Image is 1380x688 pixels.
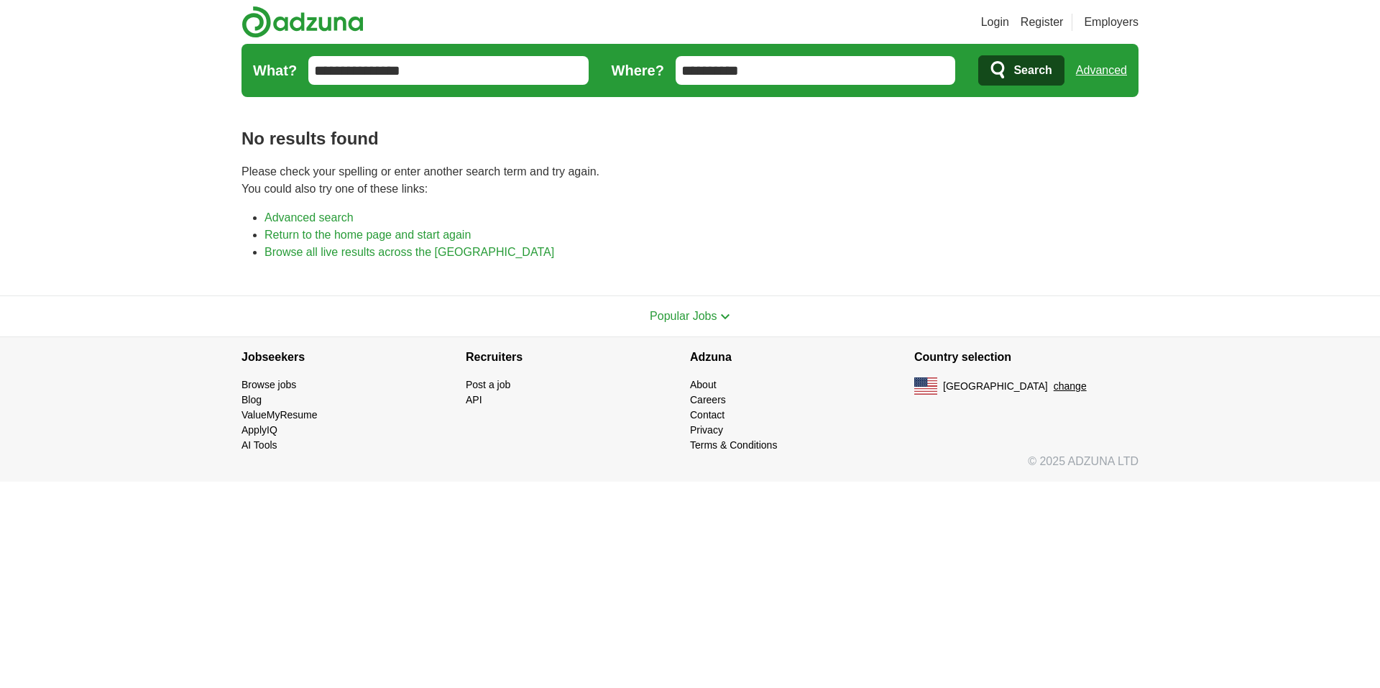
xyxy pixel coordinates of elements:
[690,394,726,405] a: Careers
[943,379,1048,394] span: [GEOGRAPHIC_DATA]
[690,409,724,421] a: Contact
[241,409,318,421] a: ValueMyResume
[720,313,730,320] img: toggle icon
[253,60,297,81] label: What?
[241,394,262,405] a: Blog
[466,394,482,405] a: API
[1076,56,1127,85] a: Advanced
[241,126,1138,152] h1: No results found
[241,6,364,38] img: Adzuna logo
[612,60,664,81] label: Where?
[981,14,1009,31] a: Login
[230,453,1150,482] div: © 2025 ADZUNA LTD
[241,379,296,390] a: Browse jobs
[690,379,717,390] a: About
[241,163,1138,198] p: Please check your spelling or enter another search term and try again. You could also try one of ...
[241,424,277,436] a: ApplyIQ
[264,211,354,224] a: Advanced search
[978,55,1064,86] button: Search
[914,377,937,395] img: US flag
[690,424,723,436] a: Privacy
[914,337,1138,377] h4: Country selection
[1054,379,1087,394] button: change
[466,379,510,390] a: Post a job
[1013,56,1052,85] span: Search
[1021,14,1064,31] a: Register
[264,246,554,258] a: Browse all live results across the [GEOGRAPHIC_DATA]
[650,310,717,322] span: Popular Jobs
[1084,14,1138,31] a: Employers
[264,229,471,241] a: Return to the home page and start again
[241,439,277,451] a: AI Tools
[690,439,777,451] a: Terms & Conditions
